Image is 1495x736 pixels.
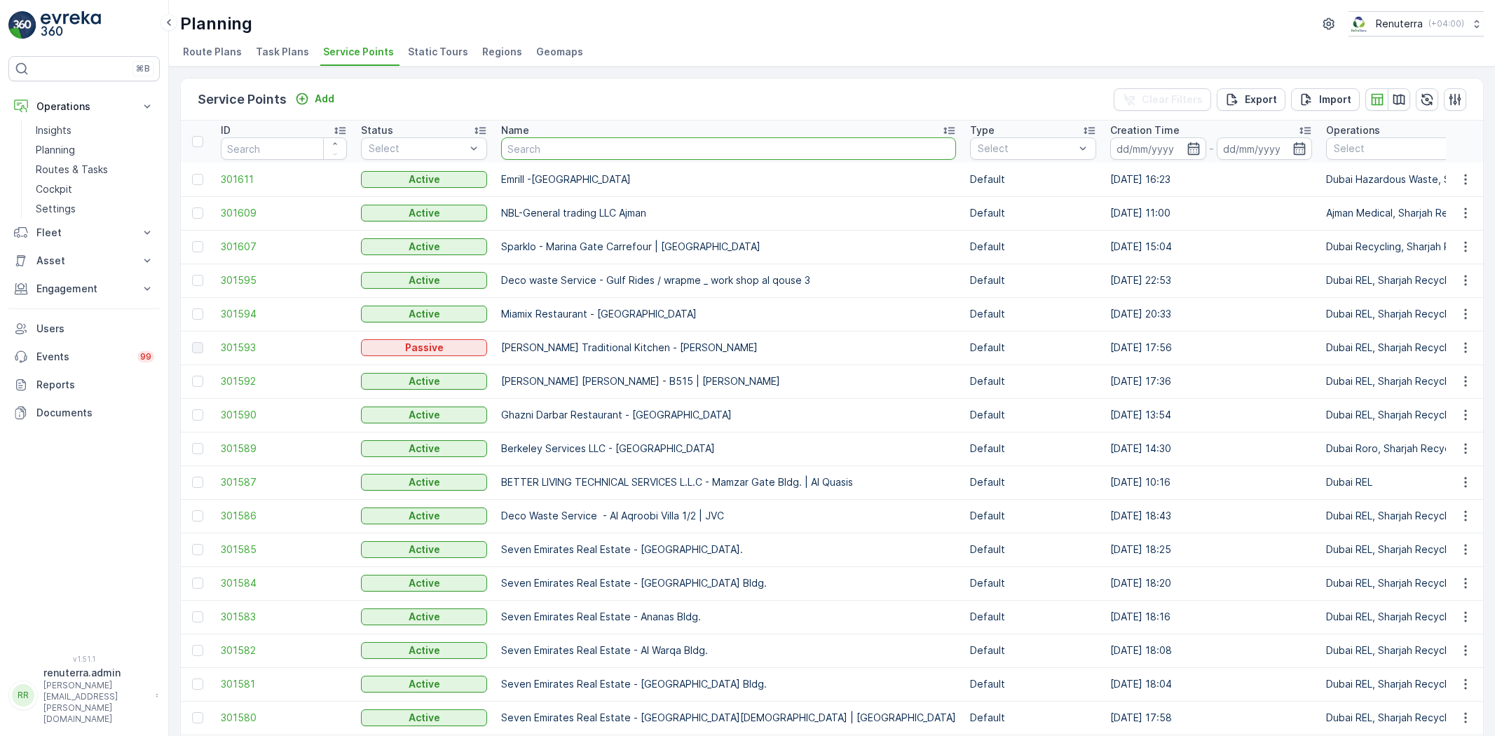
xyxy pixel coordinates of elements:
td: [DATE] 18:43 [1103,499,1319,533]
button: Active [361,373,487,390]
span: 301609 [221,206,347,220]
p: Default [970,240,1096,254]
p: [PERSON_NAME] [PERSON_NAME] - B515 | [PERSON_NAME] [501,374,956,388]
button: Fleet [8,219,160,247]
div: Toggle Row Selected [192,510,203,522]
img: logo_light-DOdMpM7g.png [41,11,101,39]
p: Default [970,677,1096,691]
p: Status [361,123,393,137]
p: Active [409,172,440,186]
p: Active [409,307,440,321]
span: 301594 [221,307,347,321]
p: Deco Waste Service - Al Aqroobi Villa 1/2 | JVC [501,509,956,523]
a: 301593 [221,341,347,355]
div: Toggle Row Selected [192,207,203,219]
p: ( +04:00 ) [1428,18,1464,29]
div: Toggle Row Selected [192,712,203,723]
button: Active [361,474,487,491]
p: Planning [180,13,252,35]
a: Documents [8,399,160,427]
div: Toggle Row Selected [192,308,203,320]
a: 301590 [221,408,347,422]
button: Active [361,676,487,693]
p: Insights [36,123,71,137]
p: Default [970,408,1096,422]
button: Active [361,306,487,322]
span: 301611 [221,172,347,186]
input: Search [501,137,956,160]
p: Users [36,322,154,336]
a: 301589 [221,442,347,456]
p: Fleet [36,226,132,240]
p: Active [409,576,440,590]
button: Active [361,507,487,524]
p: BETTER LIVING TECHNICAL SERVICES L.L.C - Mamzar Gate Bldg. | Al Quasis [501,475,956,489]
p: Default [970,206,1096,220]
input: Search [221,137,347,160]
button: Add [289,90,340,107]
a: 301584 [221,576,347,590]
button: Active [361,709,487,726]
p: Documents [36,406,154,420]
p: Default [970,475,1096,489]
p: Active [409,475,440,489]
div: RR [12,684,34,707]
span: 301585 [221,543,347,557]
p: Seven Emirates Real Estate - [GEOGRAPHIC_DATA]. [501,543,956,557]
a: Cockpit [30,179,160,199]
span: 301582 [221,643,347,657]
p: Seven Emirates Real Estate - [GEOGRAPHIC_DATA] Bldg. [501,576,956,590]
button: Active [361,642,487,659]
td: [DATE] 18:16 [1103,600,1319,634]
div: Toggle Row Selected [192,611,203,622]
p: [PERSON_NAME] Traditional Kitchen - [PERSON_NAME] [501,341,956,355]
span: 301587 [221,475,347,489]
td: [DATE] 17:36 [1103,364,1319,398]
a: 301586 [221,509,347,523]
td: [DATE] 18:25 [1103,533,1319,566]
td: [DATE] 20:33 [1103,297,1319,331]
button: Active [361,238,487,255]
p: Deco waste Service - Gulf Rides / wrapme _ work shop al qouse 3 [501,273,956,287]
td: [DATE] 14:30 [1103,432,1319,465]
div: Toggle Row Selected [192,376,203,387]
td: [DATE] 18:04 [1103,667,1319,701]
div: Toggle Row Selected [192,578,203,589]
div: Toggle Row Selected [192,275,203,286]
p: Default [970,509,1096,523]
div: Toggle Row Selected [192,645,203,656]
p: Reports [36,378,154,392]
p: Berkeley Services LLC - [GEOGRAPHIC_DATA] [501,442,956,456]
p: Sparklo - Marina Gate Carrefour | [GEOGRAPHIC_DATA] [501,240,956,254]
p: Seven Emirates Real Estate - Al Warqa Bldg. [501,643,956,657]
p: Seven Emirates Real Estate - Ananas Bldg. [501,610,956,624]
p: Planning [36,143,75,157]
a: 301583 [221,610,347,624]
button: RRrenuterra.admin[PERSON_NAME][EMAIL_ADDRESS][PERSON_NAME][DOMAIN_NAME] [8,666,160,725]
p: Engagement [36,282,132,296]
p: Active [409,240,440,254]
div: Toggle Row Selected [192,477,203,488]
p: Select [978,142,1074,156]
a: Routes & Tasks [30,160,160,179]
p: Default [970,576,1096,590]
p: Active [409,273,440,287]
p: Type [970,123,995,137]
p: Name [501,123,529,137]
td: [DATE] 22:53 [1103,264,1319,297]
button: Active [361,440,487,457]
img: Screenshot_2024-07-26_at_13.33.01.png [1349,16,1370,32]
td: [DATE] 10:16 [1103,465,1319,499]
td: [DATE] 11:00 [1103,196,1319,230]
img: logo [8,11,36,39]
p: Service Points [198,90,287,109]
p: Creation Time [1110,123,1180,137]
p: Active [409,543,440,557]
p: NBL-General trading LLC Ajman [501,206,956,220]
a: Planning [30,140,160,160]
